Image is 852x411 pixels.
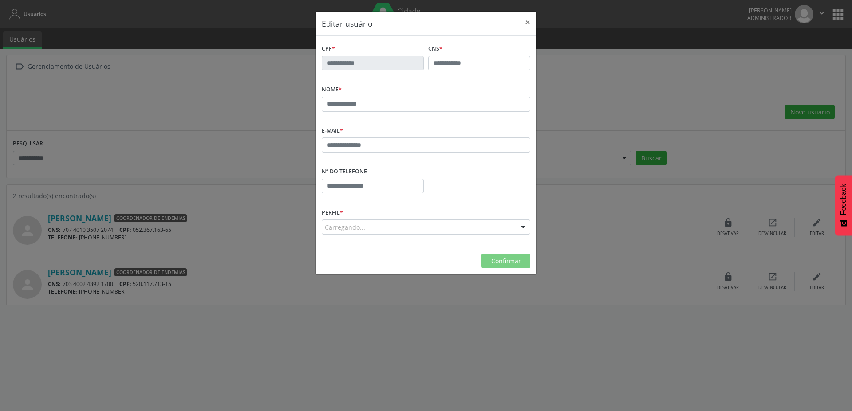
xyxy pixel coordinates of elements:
[519,12,536,33] button: Close
[840,184,848,215] span: Feedback
[322,165,367,179] label: Nº do Telefone
[481,254,530,269] button: Confirmar
[322,124,343,138] label: E-mail
[428,42,442,56] label: CNS
[491,257,521,265] span: Confirmar
[322,42,335,56] label: CPF
[322,83,342,97] label: Nome
[322,18,373,29] h5: Editar usuário
[322,206,343,219] label: Perfil
[835,175,852,235] button: Feedback - Mostrar pesquisa
[325,223,365,232] span: Carregando...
